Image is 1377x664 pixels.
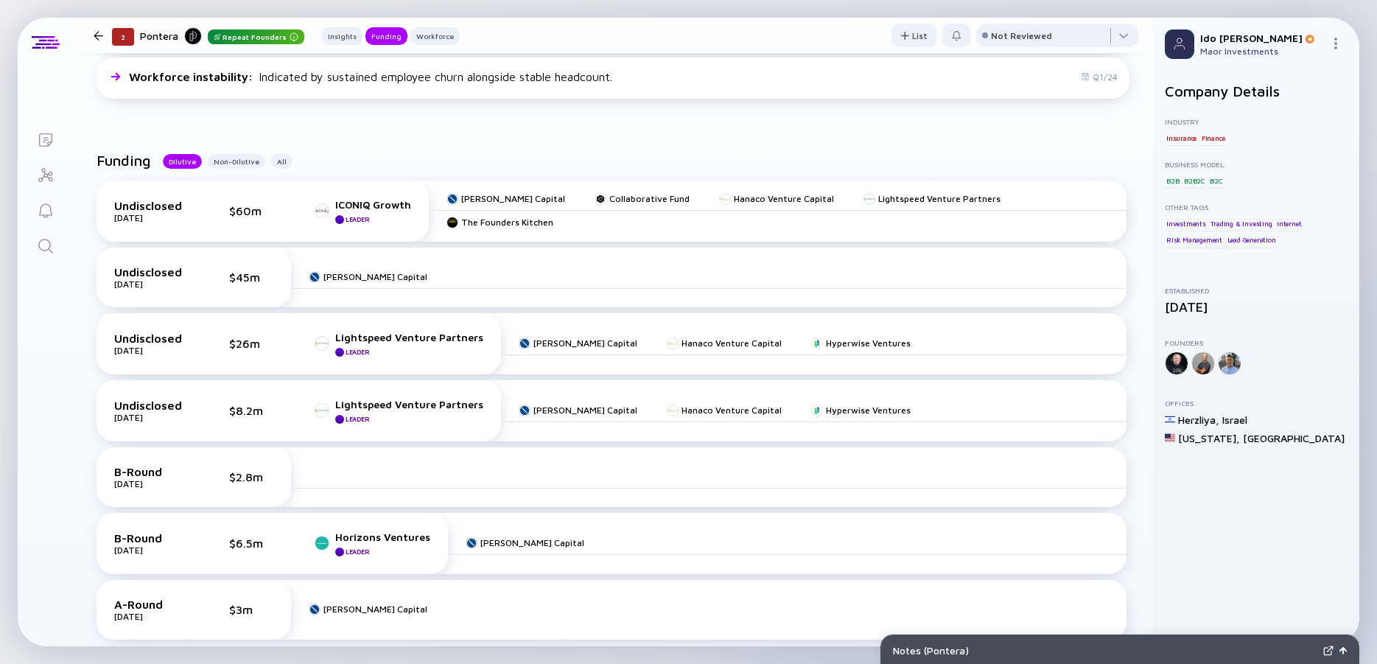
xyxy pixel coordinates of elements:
[991,30,1052,41] div: Not Reviewed
[229,204,273,217] div: $60m
[1330,38,1342,49] img: Menu
[18,227,73,262] a: Search
[826,338,911,349] div: Hyperwise Ventures
[129,70,612,83] div: Indicated by sustained employee churn alongside stable headcount.
[163,154,202,169] button: Dilutive
[1222,413,1247,426] div: Israel
[114,531,188,545] div: B-Round
[667,338,782,349] a: Hanaco Venture Capital
[1165,338,1348,347] div: Founders
[1226,233,1278,248] div: Lead Generation
[114,345,188,356] div: [DATE]
[315,398,483,424] a: Lightspeed Venture PartnersLeader
[346,215,369,223] div: Leader
[1339,647,1347,654] img: Open Notes
[208,154,265,169] button: Non-Dilutive
[461,217,553,228] div: The Founders Kitchen
[1165,29,1194,59] img: Profile Picture
[229,470,273,483] div: $2.8m
[480,537,584,548] div: [PERSON_NAME] Capital
[1165,286,1348,295] div: Established
[346,415,369,423] div: Leader
[315,198,411,224] a: ICONIQ GrowthLeader
[1165,83,1348,99] h2: Company Details
[1165,433,1175,443] img: United States Flag
[410,29,460,43] div: Workforce
[1178,413,1219,426] div: Herzliya ,
[1208,173,1224,188] div: B2C
[315,531,430,556] a: Horizons VenturesLeader
[229,603,273,616] div: $3m
[346,548,369,556] div: Leader
[114,332,188,345] div: Undisclosed
[114,399,188,412] div: Undisclosed
[271,154,292,169] button: All
[18,121,73,156] a: Lists
[229,537,273,550] div: $6.5m
[1200,46,1324,57] div: Maor Investments
[365,27,407,45] button: Funding
[1323,646,1334,656] img: Expand Notes
[682,338,782,349] div: Hanaco Venture Capital
[315,331,483,357] a: Lightspeed Venture PartnersLeader
[114,265,188,279] div: Undisclosed
[1165,299,1348,315] div: [DATE]
[533,338,637,349] div: [PERSON_NAME] Capital
[335,331,483,343] div: Lightspeed Venture Partners
[1165,399,1348,408] div: Offices
[1209,216,1273,231] div: Trading & Investing
[1165,173,1180,188] div: B2B
[891,24,936,47] button: List
[1182,173,1207,188] div: B2B2C
[114,545,188,556] div: [DATE]
[410,27,460,45] button: Workforce
[1200,32,1324,44] div: Ido [PERSON_NAME]
[719,193,834,204] a: Hanaco Venture Capital
[322,29,362,43] div: Insights
[826,405,911,416] div: Hyperwise Ventures
[734,193,834,204] div: Hanaco Venture Capital
[114,279,188,290] div: [DATE]
[229,270,273,284] div: $45m
[365,29,407,43] div: Funding
[1165,414,1175,424] img: Israel Flag
[114,611,188,622] div: [DATE]
[1165,233,1224,248] div: Risk Management
[609,193,690,204] div: Collaborative Fund
[114,412,188,423] div: [DATE]
[309,271,427,282] a: [PERSON_NAME] Capital
[1081,71,1118,83] div: Q1/24
[893,644,1317,657] div: Notes ( Pontera )
[863,193,1001,204] a: Lightspeed Venture Partners
[18,156,73,192] a: Investor Map
[1165,203,1348,212] div: Other Tags
[1200,130,1227,145] div: Finance
[461,193,565,204] div: [PERSON_NAME] Capital
[129,70,256,83] span: Workforce instability :
[1165,117,1348,126] div: Industry
[667,405,782,416] a: Hanaco Venture Capital
[114,199,188,212] div: Undisclosed
[1165,130,1198,145] div: Insurance
[533,405,637,416] div: [PERSON_NAME] Capital
[323,271,427,282] div: [PERSON_NAME] Capital
[346,348,369,356] div: Leader
[229,337,273,350] div: $26m
[309,604,427,615] a: [PERSON_NAME] Capital
[114,478,188,489] div: [DATE]
[446,193,565,204] a: [PERSON_NAME] Capital
[114,212,188,223] div: [DATE]
[335,531,430,543] div: Horizons Ventures
[229,404,273,417] div: $8.2m
[446,217,553,228] a: The Founders Kitchen
[18,192,73,227] a: Reminders
[140,27,304,45] div: Pontera
[1165,160,1348,169] div: Business Model
[112,28,134,46] div: 2
[1275,216,1303,231] div: Internet
[114,598,188,611] div: A-Round
[97,152,151,169] h2: Funding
